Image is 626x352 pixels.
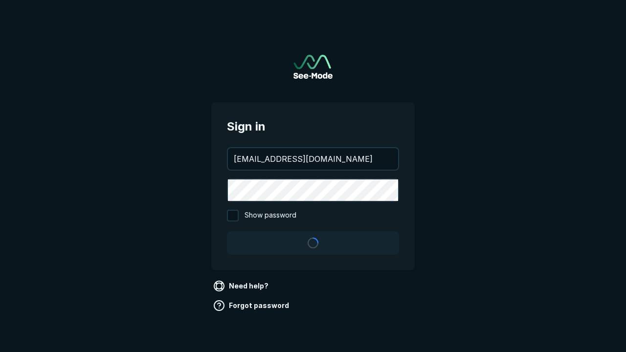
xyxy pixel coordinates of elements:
a: Forgot password [211,298,293,313]
input: your@email.com [228,148,398,170]
span: Show password [245,210,296,221]
span: Sign in [227,118,399,135]
a: Go to sign in [293,55,333,79]
a: Need help? [211,278,272,294]
img: See-Mode Logo [293,55,333,79]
